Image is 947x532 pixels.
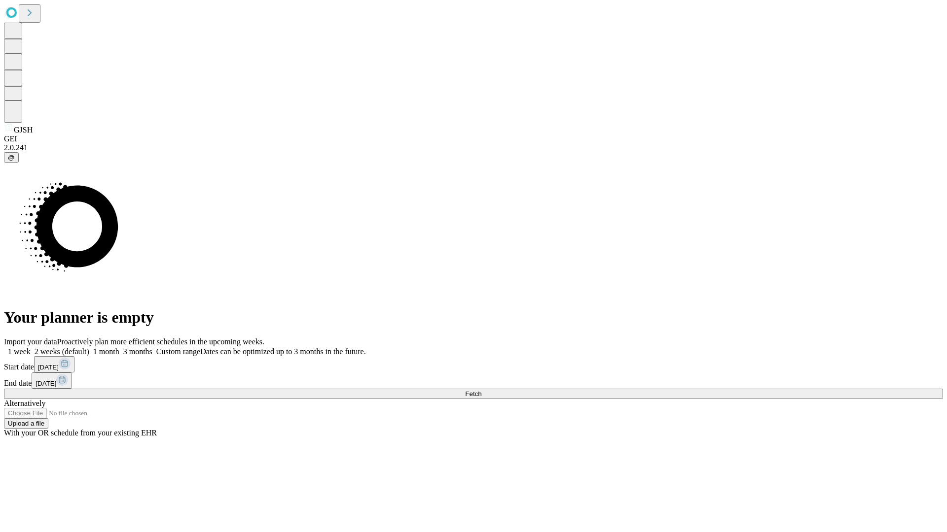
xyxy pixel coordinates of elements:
span: 3 months [123,347,152,356]
span: Dates can be optimized up to 3 months in the future. [200,347,365,356]
span: GJSH [14,126,33,134]
span: With your OR schedule from your existing EHR [4,429,157,437]
div: Start date [4,356,943,372]
div: GEI [4,134,943,143]
span: 2 weeks (default) [35,347,89,356]
button: @ [4,152,19,163]
span: @ [8,154,15,161]
button: [DATE] [32,372,72,389]
div: 2.0.241 [4,143,943,152]
span: Import your data [4,337,57,346]
span: Alternatively [4,399,45,407]
h1: Your planner is empty [4,308,943,327]
button: Upload a file [4,418,48,429]
div: End date [4,372,943,389]
span: [DATE] [36,380,56,387]
span: 1 week [8,347,31,356]
span: [DATE] [38,364,59,371]
span: Custom range [156,347,200,356]
button: Fetch [4,389,943,399]
span: Proactively plan more efficient schedules in the upcoming weeks. [57,337,264,346]
span: Fetch [465,390,481,398]
button: [DATE] [34,356,74,372]
span: 1 month [93,347,119,356]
